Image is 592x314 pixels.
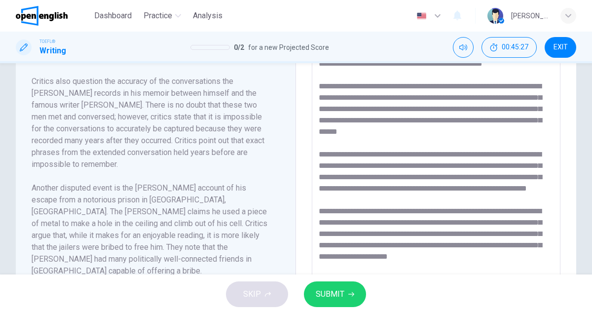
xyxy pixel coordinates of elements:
[481,37,537,58] div: Hide
[554,43,568,51] span: EXIT
[453,37,474,58] div: Mute
[193,10,222,22] span: Analysis
[16,6,68,26] img: OpenEnglish logo
[316,287,344,301] span: SUBMIT
[90,7,136,25] button: Dashboard
[144,10,172,22] span: Practice
[140,7,185,25] button: Practice
[487,8,503,24] img: Profile picture
[248,41,329,53] span: for a new Projected Score
[94,10,132,22] span: Dashboard
[32,76,268,170] h6: Critics also question the accuracy of the conversations the [PERSON_NAME] records in his memoir b...
[545,37,576,58] button: EXIT
[502,43,528,51] span: 00:45:27
[189,7,226,25] button: Analysis
[39,45,66,57] h1: Writing
[481,37,537,58] button: 00:45:27
[234,41,244,53] span: 0 / 2
[304,281,366,307] button: SUBMIT
[39,38,55,45] span: TOEFL®
[16,6,90,26] a: OpenEnglish logo
[415,12,428,20] img: en
[511,10,549,22] div: [PERSON_NAME] [PERSON_NAME]
[32,182,268,277] h6: Another disputed event is the [PERSON_NAME] account of his escape from a notorious prison in [GEO...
